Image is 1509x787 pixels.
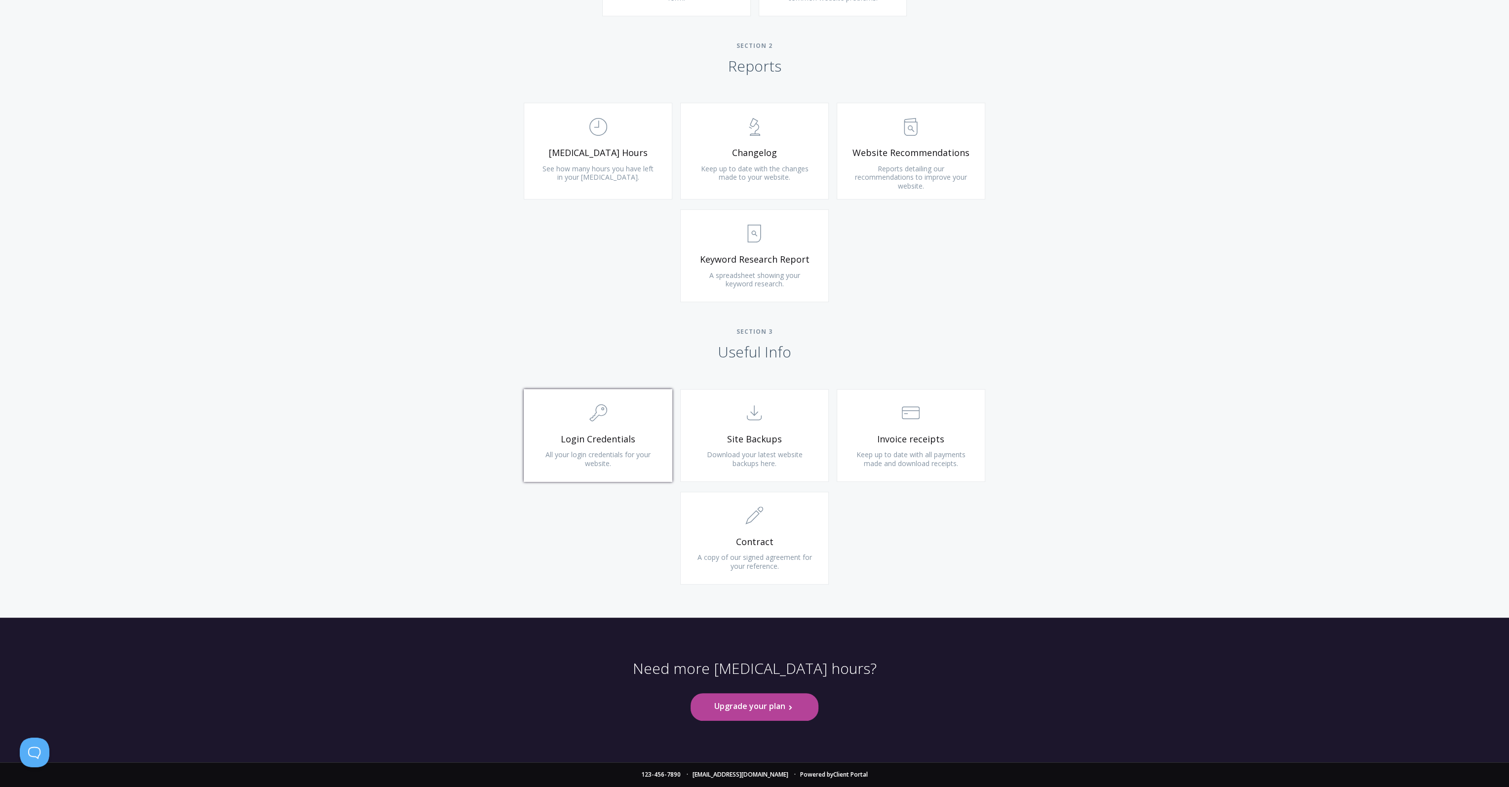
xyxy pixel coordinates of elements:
[20,738,49,767] iframe: Toggle Customer Support
[852,147,970,158] span: Website Recommendations
[696,254,813,265] span: Keyword Research Report
[696,147,813,158] span: Changelog
[790,772,868,778] li: Powered by
[700,164,808,182] span: Keep up to date with the changes made to your website.
[633,659,877,694] p: Need more [MEDICAL_DATA] hours?
[855,164,967,191] span: Reports detailing our recommendations to improve your website.
[856,450,966,468] span: Keep up to date with all payments made and download receipts.
[680,389,829,482] a: Site Backups Download your latest website backups here.
[539,433,657,445] span: Login Credentials
[833,770,868,779] a: Client Portal
[837,389,985,482] a: Invoice receipts Keep up to date with all payments made and download receipts.
[680,209,829,302] a: Keyword Research Report A spreadsheet showing your keyword research.
[545,450,651,468] span: All your login credentials for your website.
[697,552,812,571] span: A copy of our signed agreement for your reference.
[524,389,672,482] a: Login Credentials All your login credentials for your website.
[691,693,818,720] a: Upgrade your plan
[693,770,788,779] a: [EMAIL_ADDRESS][DOMAIN_NAME]
[680,103,829,199] a: Changelog Keep up to date with the changes made to your website.
[641,770,681,779] a: 123-456-7890
[837,103,985,199] a: Website Recommendations Reports detailing our recommendations to improve your website.
[524,103,672,199] a: [MEDICAL_DATA] Hours See how many hours you have left in your [MEDICAL_DATA].
[852,433,970,445] span: Invoice receipts
[696,536,813,548] span: Contract
[539,147,657,158] span: [MEDICAL_DATA] Hours
[680,492,829,585] a: Contract A copy of our signed agreement for your reference.
[706,450,802,468] span: Download your latest website backups here.
[542,164,654,182] span: See how many hours you have left in your [MEDICAL_DATA].
[709,271,800,289] span: A spreadsheet showing your keyword research.
[696,433,813,445] span: Site Backups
